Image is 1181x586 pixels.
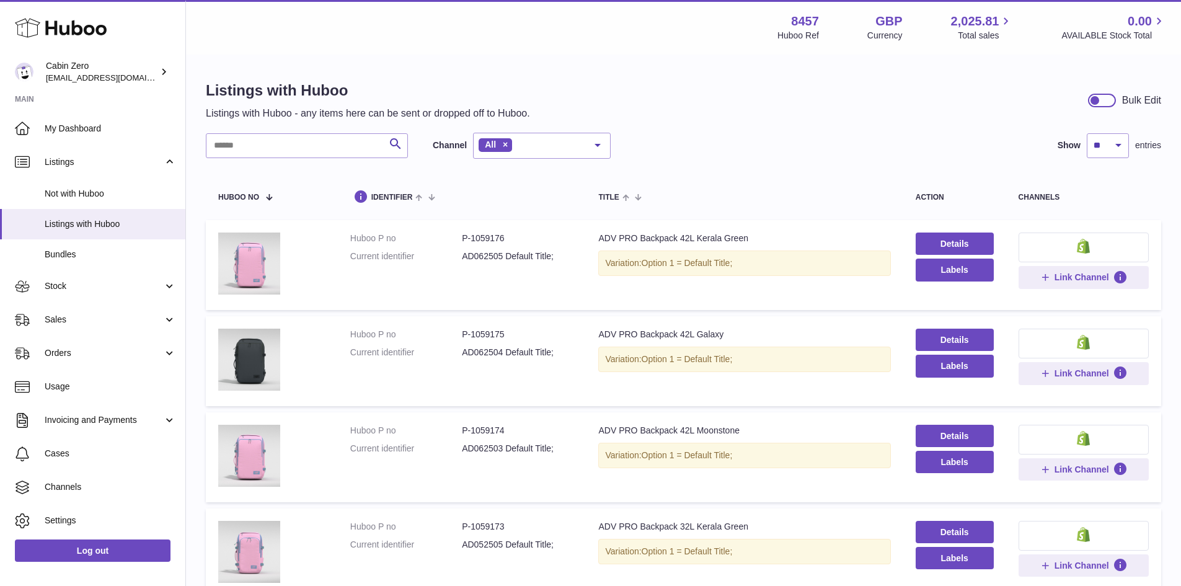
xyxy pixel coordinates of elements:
strong: GBP [875,13,902,30]
span: Orders [45,347,163,359]
span: All [485,140,496,149]
p: Listings with Huboo - any items here can be sent or dropped off to Huboo. [206,107,530,120]
button: Labels [916,259,994,281]
dt: Current identifier [350,443,462,455]
a: Details [916,521,994,543]
h1: Listings with Huboo [206,81,530,100]
img: shopify-small.png [1077,239,1090,254]
dd: AD062505 Default Title; [462,251,573,262]
span: Bundles [45,249,176,260]
div: Variation: [598,251,890,276]
button: Link Channel [1019,458,1149,481]
span: [EMAIL_ADDRESS][DOMAIN_NAME] [46,73,182,82]
dt: Current identifier [350,251,462,262]
a: Details [916,425,994,447]
div: channels [1019,193,1149,202]
div: Variation: [598,539,890,564]
a: 0.00 AVAILABLE Stock Total [1061,13,1166,42]
label: Show [1058,140,1081,151]
span: Total sales [958,30,1013,42]
img: shopify-small.png [1077,527,1090,542]
button: Labels [916,451,994,473]
div: Currency [867,30,903,42]
span: Cases [45,448,176,459]
img: shopify-small.png [1077,431,1090,446]
img: shopify-small.png [1077,335,1090,350]
a: 2,025.81 Total sales [951,13,1014,42]
span: Stock [45,280,163,292]
button: Link Channel [1019,362,1149,384]
span: Link Channel [1055,464,1109,475]
img: ADV PRO Backpack 42L Moonstone [218,425,280,487]
dt: Huboo P no [350,233,462,244]
span: entries [1135,140,1161,151]
span: Link Channel [1055,368,1109,379]
span: Listings with Huboo [45,218,176,230]
img: ADV PRO Backpack 42L Galaxy [218,329,280,391]
span: Listings [45,156,163,168]
div: ADV PRO Backpack 42L Galaxy [598,329,890,340]
img: ADV PRO Backpack 42L Kerala Green [218,233,280,295]
span: Option 1 = Default Title; [642,546,733,556]
span: Not with Huboo [45,188,176,200]
button: Link Channel [1019,266,1149,288]
dt: Huboo P no [350,329,462,340]
strong: 8457 [791,13,819,30]
dt: Huboo P no [350,425,462,437]
span: Option 1 = Default Title; [642,354,733,364]
dt: Huboo P no [350,521,462,533]
a: Details [916,329,994,351]
span: Option 1 = Default Title; [642,258,733,268]
div: action [916,193,994,202]
span: Usage [45,381,176,393]
a: Details [916,233,994,255]
div: ADV PRO Backpack 32L Kerala Green [598,521,890,533]
dd: AD052505 Default Title; [462,539,573,551]
dt: Current identifier [350,347,462,358]
dd: P-1059175 [462,329,573,340]
div: Cabin Zero [46,60,157,84]
button: Labels [916,355,994,377]
dt: Current identifier [350,539,462,551]
div: ADV PRO Backpack 42L Kerala Green [598,233,890,244]
div: Variation: [598,347,890,372]
span: Settings [45,515,176,526]
div: ADV PRO Backpack 42L Moonstone [598,425,890,437]
span: 2,025.81 [951,13,999,30]
img: ADV PRO Backpack 32L Kerala Green [218,521,280,583]
span: Channels [45,481,176,493]
span: AVAILABLE Stock Total [1061,30,1166,42]
span: Sales [45,314,163,326]
span: My Dashboard [45,123,176,135]
span: Invoicing and Payments [45,414,163,426]
dd: AD062503 Default Title; [462,443,573,455]
label: Channel [433,140,467,151]
div: Bulk Edit [1122,94,1161,107]
button: Labels [916,547,994,569]
span: title [598,193,619,202]
a: Log out [15,539,170,562]
span: identifier [371,193,413,202]
span: Huboo no [218,193,259,202]
span: Link Channel [1055,272,1109,283]
dd: P-1059176 [462,233,573,244]
dd: AD062504 Default Title; [462,347,573,358]
dd: P-1059174 [462,425,573,437]
div: Huboo Ref [777,30,819,42]
img: internalAdmin-8457@internal.huboo.com [15,63,33,81]
button: Link Channel [1019,554,1149,577]
span: Option 1 = Default Title; [642,450,733,460]
span: 0.00 [1128,13,1152,30]
div: Variation: [598,443,890,468]
dd: P-1059173 [462,521,573,533]
span: Link Channel [1055,560,1109,571]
